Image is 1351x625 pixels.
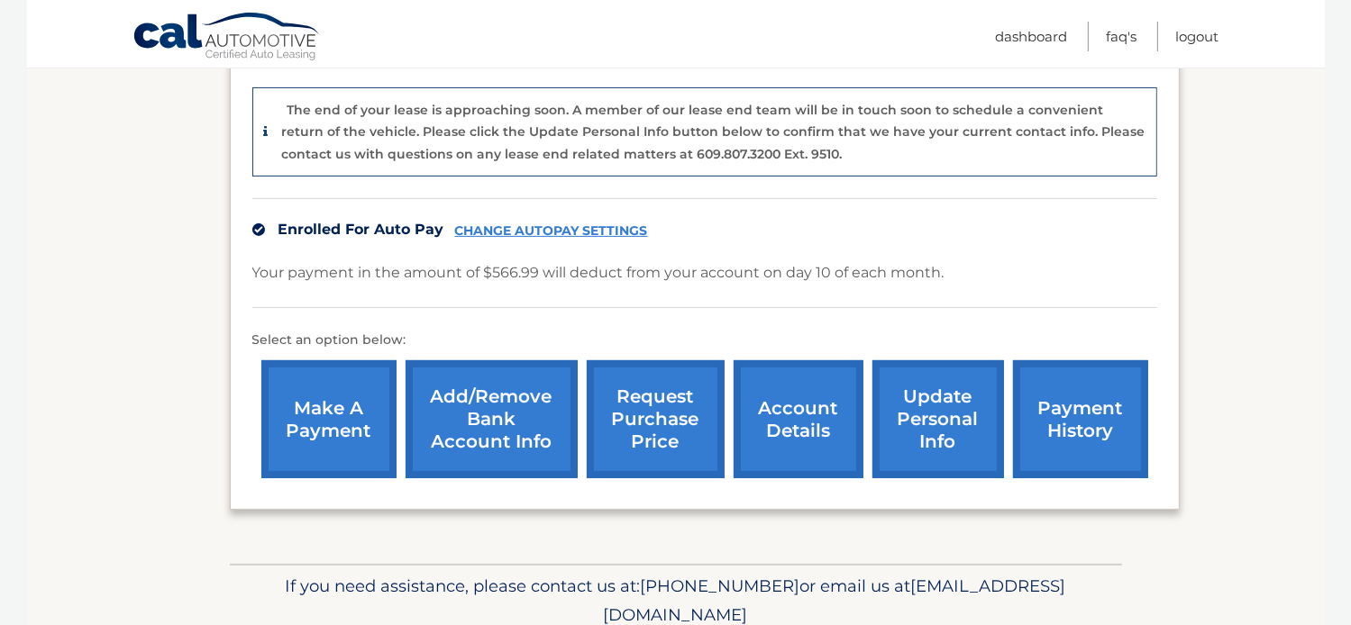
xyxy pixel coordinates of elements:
[996,22,1068,51] a: Dashboard
[261,360,397,478] a: make a payment
[1013,360,1148,478] a: payment history
[455,223,648,239] a: CHANGE AUTOPAY SETTINGS
[1176,22,1219,51] a: Logout
[282,102,1146,162] p: The end of your lease is approaching soon. A member of our lease end team will be in touch soon t...
[278,221,444,238] span: Enrolled For Auto Pay
[252,330,1157,351] p: Select an option below:
[734,360,863,478] a: account details
[872,360,1004,478] a: update personal info
[587,360,725,478] a: request purchase price
[1107,22,1137,51] a: FAQ's
[132,12,322,64] a: Cal Automotive
[252,223,265,236] img: check.svg
[641,575,800,596] span: [PHONE_NUMBER]
[252,260,945,285] p: Your payment in the amount of $566.99 will deduct from your account on day 10 of each month.
[406,360,578,478] a: Add/Remove bank account info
